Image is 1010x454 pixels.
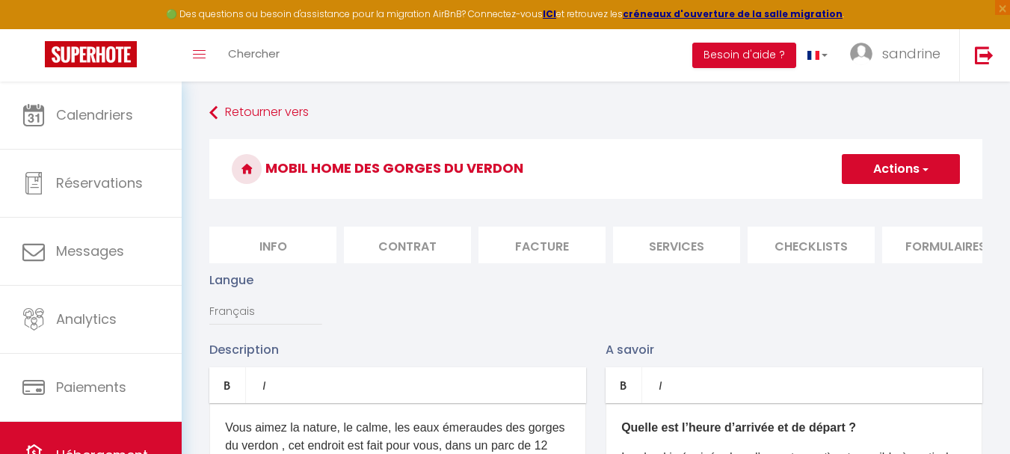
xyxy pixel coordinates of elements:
[56,105,133,124] span: Calendriers
[209,340,586,359] p: Description
[228,46,280,61] span: Chercher
[621,421,856,434] b: Quelle est l’heure d’arrivée et de départ ?
[209,99,982,126] a: Retourner vers
[56,310,117,328] span: Analytics
[975,46,994,64] img: logout
[842,154,960,184] button: Actions
[692,43,796,68] button: Besoin d'aide ?
[850,43,872,65] img: ...
[623,7,843,20] a: créneaux d'ouverture de la salle migration
[882,44,940,63] span: sandrine
[209,227,336,263] li: Info
[344,227,471,263] li: Contrat
[748,227,875,263] li: Checklists
[217,29,291,82] a: Chercher
[478,227,606,263] li: Facture
[606,367,642,403] a: Bold
[56,174,143,192] span: Réservations
[839,29,959,82] a: ... sandrine
[209,271,253,289] label: Langue
[56,378,126,396] span: Paiements
[882,227,1009,263] li: Formulaires
[642,367,678,403] a: Italic
[543,7,556,20] a: ICI
[56,242,124,260] span: Messages
[209,367,246,403] a: Bold
[45,41,137,67] img: Super Booking
[209,139,982,199] h3: Mobil home des gorges du verdon
[606,340,982,359] p: A savoir
[613,227,740,263] li: Services
[246,367,282,403] a: Italic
